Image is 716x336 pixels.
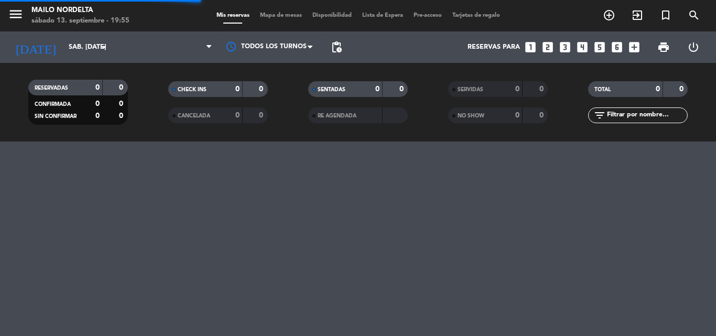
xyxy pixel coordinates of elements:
span: CANCELADA [178,113,210,118]
i: looks_4 [576,40,589,54]
strong: 0 [539,85,546,93]
strong: 0 [119,112,125,120]
span: Mapa de mesas [255,13,307,18]
span: pending_actions [330,41,343,53]
span: CONFIRMADA [35,102,71,107]
strong: 0 [259,85,265,93]
i: search [688,9,700,21]
strong: 0 [235,112,240,119]
span: SERVIDAS [458,87,483,92]
span: NO SHOW [458,113,484,118]
strong: 0 [399,85,406,93]
strong: 0 [515,112,519,119]
i: menu [8,6,24,22]
strong: 0 [95,84,100,91]
span: Lista de Espera [357,13,408,18]
i: turned_in_not [659,9,672,21]
div: Mailo Nordelta [31,5,129,16]
i: looks_6 [610,40,624,54]
span: Mis reservas [211,13,255,18]
i: filter_list [593,109,606,122]
span: print [657,41,670,53]
strong: 0 [375,85,379,93]
i: exit_to_app [631,9,644,21]
i: looks_5 [593,40,606,54]
i: add_box [627,40,641,54]
span: CHECK INS [178,87,207,92]
strong: 0 [235,85,240,93]
span: Tarjetas de regalo [447,13,505,18]
i: looks_3 [558,40,572,54]
i: arrow_drop_down [97,41,110,53]
strong: 0 [119,84,125,91]
i: add_circle_outline [603,9,615,21]
div: LOG OUT [678,31,708,63]
strong: 0 [259,112,265,119]
input: Filtrar por nombre... [606,110,687,121]
span: Reservas para [468,44,520,51]
span: RE AGENDADA [318,113,356,118]
span: SIN CONFIRMAR [35,114,77,119]
i: power_settings_new [687,41,700,53]
i: [DATE] [8,36,63,59]
strong: 0 [95,100,100,107]
span: Pre-acceso [408,13,447,18]
strong: 0 [539,112,546,119]
div: sábado 13. septiembre - 19:55 [31,16,129,26]
span: RESERVADAS [35,85,68,91]
button: menu [8,6,24,26]
i: looks_one [524,40,537,54]
strong: 0 [95,112,100,120]
i: looks_two [541,40,555,54]
span: Disponibilidad [307,13,357,18]
strong: 0 [656,85,660,93]
strong: 0 [679,85,686,93]
strong: 0 [119,100,125,107]
span: SENTADAS [318,87,345,92]
strong: 0 [515,85,519,93]
span: TOTAL [594,87,611,92]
